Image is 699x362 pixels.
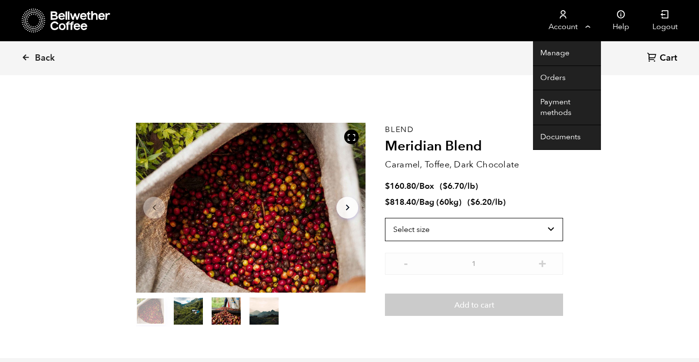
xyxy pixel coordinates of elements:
[533,125,601,150] a: Documents
[533,41,601,66] a: Manage
[385,138,563,155] h2: Meridian Blend
[660,52,677,64] span: Cart
[533,90,601,125] a: Payment methods
[419,181,434,192] span: Box
[399,258,412,267] button: -
[385,181,416,192] bdi: 160.80
[464,181,475,192] span: /lb
[440,181,478,192] span: ( )
[443,181,464,192] bdi: 6.70
[35,52,55,64] span: Back
[385,197,390,208] span: $
[492,197,503,208] span: /lb
[385,294,563,316] button: Add to cart
[385,158,563,171] p: Caramel, Toffee, Dark Chocolate
[443,181,448,192] span: $
[470,197,475,208] span: $
[470,197,492,208] bdi: 6.20
[416,197,419,208] span: /
[533,66,601,91] a: Orders
[419,197,462,208] span: Bag (60kg)
[647,52,680,65] a: Cart
[536,258,549,267] button: +
[467,197,506,208] span: ( )
[416,181,419,192] span: /
[385,181,390,192] span: $
[385,197,416,208] bdi: 818.40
